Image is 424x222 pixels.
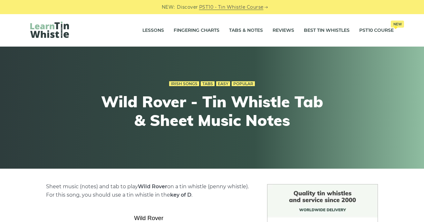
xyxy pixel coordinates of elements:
[201,81,215,86] a: Tabs
[30,22,69,38] img: LearnTinWhistle.com
[170,192,191,198] strong: key of D
[359,22,394,39] a: PST10 CourseNew
[273,22,294,39] a: Reviews
[232,81,255,86] a: Popular
[169,81,199,86] a: Irish Songs
[93,93,331,129] h1: Wild Rover - Tin Whistle Tab & Sheet Music Notes
[304,22,350,39] a: Best Tin Whistles
[138,183,167,190] strong: Wild Rover
[391,21,404,28] span: New
[46,182,252,199] p: Sheet music (notes) and tab to play on a tin whistle (penny whistle). For this song, you should u...
[216,81,230,86] a: Easy
[229,22,263,39] a: Tabs & Notes
[142,22,164,39] a: Lessons
[174,22,219,39] a: Fingering Charts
